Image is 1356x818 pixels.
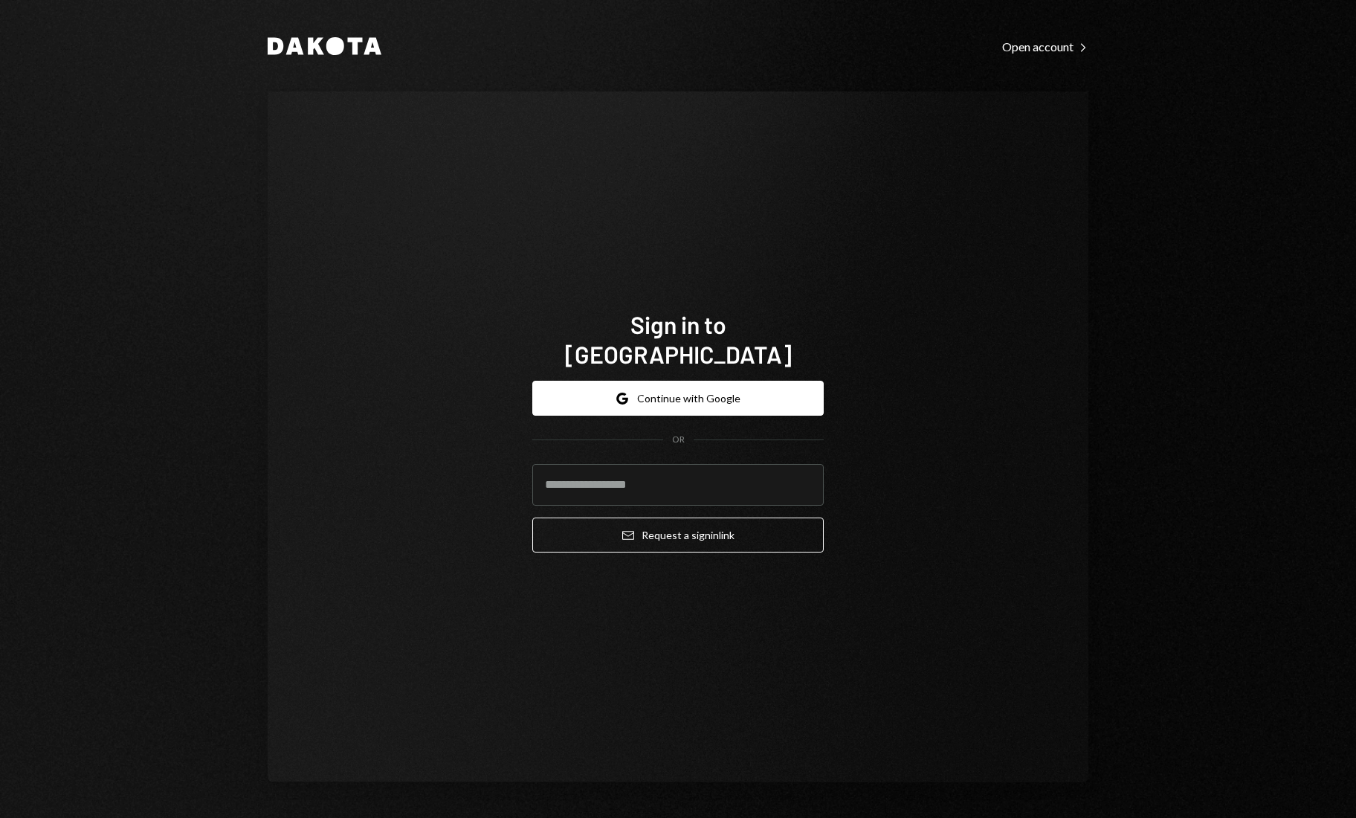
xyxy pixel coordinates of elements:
[532,518,824,553] button: Request a signinlink
[532,309,824,369] h1: Sign in to [GEOGRAPHIC_DATA]
[532,381,824,416] button: Continue with Google
[1002,38,1088,54] a: Open account
[672,434,685,446] div: OR
[1002,39,1088,54] div: Open account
